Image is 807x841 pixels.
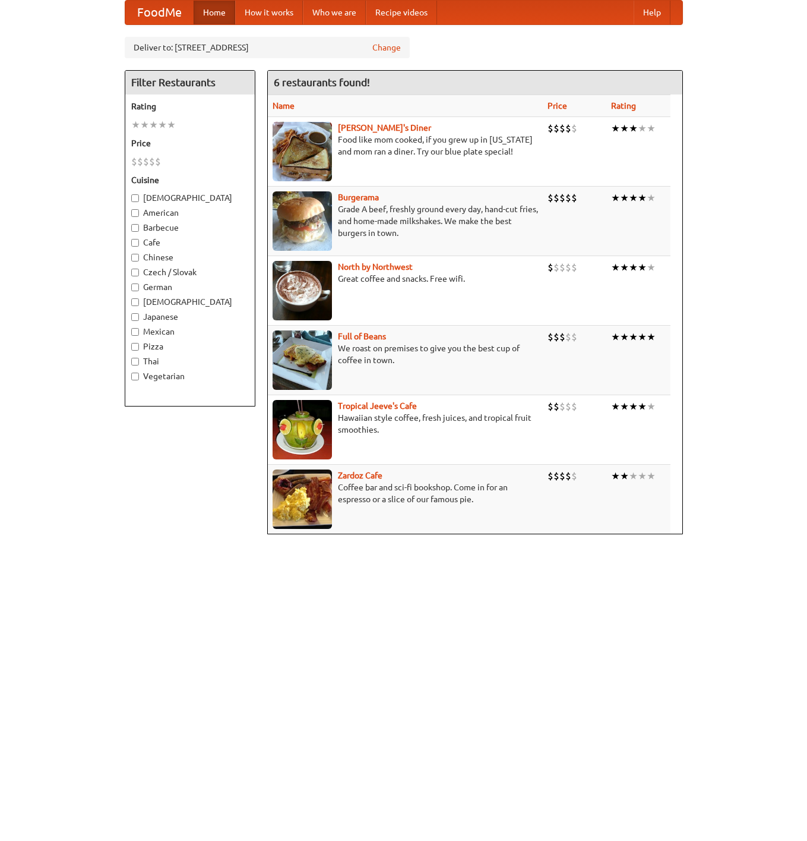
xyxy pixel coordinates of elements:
[559,261,565,274] li: $
[611,400,620,413] li: ★
[548,400,553,413] li: $
[611,122,620,135] li: ★
[611,101,636,111] a: Rating
[620,330,629,344] li: ★
[131,343,139,351] input: Pizza
[620,191,629,204] li: ★
[131,209,139,217] input: American
[131,239,139,247] input: Cafe
[620,261,629,274] li: ★
[565,330,571,344] li: $
[553,122,559,135] li: $
[629,191,638,204] li: ★
[638,261,647,274] li: ★
[131,328,139,336] input: Mexican
[611,191,620,204] li: ★
[131,174,249,186] h5: Cuisine
[131,269,139,276] input: Czech / Slovak
[559,470,565,483] li: $
[638,470,647,483] li: ★
[620,470,629,483] li: ★
[303,1,366,24] a: Who we are
[131,358,139,366] input: Thai
[571,470,577,483] li: $
[137,155,143,168] li: $
[235,1,303,24] a: How it works
[338,471,382,480] b: Zardoz Cafe
[131,194,139,202] input: [DEMOGRAPHIC_DATA]
[647,470,656,483] li: ★
[131,137,249,149] h5: Price
[131,118,140,131] li: ★
[629,470,638,483] li: ★
[611,470,620,483] li: ★
[131,311,249,323] label: Japanese
[647,261,656,274] li: ★
[155,155,161,168] li: $
[548,122,553,135] li: $
[273,470,332,529] img: zardoz.jpg
[620,122,629,135] li: ★
[131,298,139,306] input: [DEMOGRAPHIC_DATA]
[571,400,577,413] li: $
[553,330,559,344] li: $
[611,261,620,274] li: ★
[565,122,571,135] li: $
[125,71,255,95] h4: Filter Restaurants
[273,134,538,158] p: Food like mom cooked, if you grew up in [US_STATE] and mom ran a diner. Try our blue plate special!
[638,330,647,344] li: ★
[273,261,332,320] img: north.jpg
[131,341,249,352] label: Pizza
[565,470,571,483] li: $
[131,355,249,367] label: Thai
[647,191,656,204] li: ★
[273,101,295,111] a: Name
[131,313,139,321] input: Japanese
[559,330,565,344] li: $
[553,191,559,204] li: $
[620,400,629,413] li: ★
[548,330,553,344] li: $
[611,330,620,344] li: ★
[131,266,249,278] label: Czech / Slovak
[131,281,249,293] label: German
[559,400,565,413] li: $
[629,330,638,344] li: ★
[571,330,577,344] li: $
[273,342,538,366] p: We roast on premises to give you the best cup of coffee in town.
[629,261,638,274] li: ★
[131,100,249,112] h5: Rating
[338,193,379,202] a: Burgerama
[548,470,553,483] li: $
[338,262,413,272] b: North by Northwest
[131,222,249,234] label: Barbecue
[565,261,571,274] li: $
[571,261,577,274] li: $
[548,191,553,204] li: $
[338,123,431,133] a: [PERSON_NAME]'s Diner
[629,400,638,413] li: ★
[131,224,139,232] input: Barbecue
[273,481,538,505] p: Coffee bar and sci-fi bookshop. Come in for an espresso or a slice of our famous pie.
[125,37,410,58] div: Deliver to: [STREET_ADDRESS]
[131,296,249,308] label: [DEMOGRAPHIC_DATA]
[553,400,559,413] li: $
[548,261,553,274] li: $
[131,284,139,291] input: German
[559,122,565,135] li: $
[338,332,386,341] b: Full of Beans
[149,155,155,168] li: $
[273,400,332,459] img: jeeves.jpg
[647,400,656,413] li: ★
[366,1,437,24] a: Recipe videos
[571,191,577,204] li: $
[131,370,249,382] label: Vegetarian
[131,207,249,219] label: American
[131,251,249,263] label: Chinese
[273,412,538,436] p: Hawaiian style coffee, fresh juices, and tropical fruit smoothies.
[647,330,656,344] li: ★
[372,42,401,53] a: Change
[273,330,332,390] img: beans.jpg
[273,122,332,181] img: sallys.jpg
